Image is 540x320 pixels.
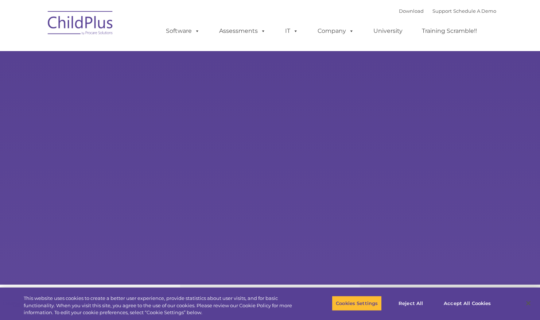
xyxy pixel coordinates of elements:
a: Company [310,24,361,38]
button: Accept All Cookies [440,296,495,311]
a: University [366,24,410,38]
a: Support [432,8,452,14]
a: Software [159,24,207,38]
button: Cookies Settings [332,296,382,311]
div: This website uses cookies to create a better user experience, provide statistics about user visit... [24,295,297,316]
button: Reject All [388,296,434,311]
a: Schedule A Demo [453,8,496,14]
a: Training Scramble!! [415,24,484,38]
a: Assessments [212,24,273,38]
img: ChildPlus by Procare Solutions [44,6,117,42]
a: Download [399,8,424,14]
a: IT [278,24,306,38]
font: | [399,8,496,14]
button: Close [520,295,536,311]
